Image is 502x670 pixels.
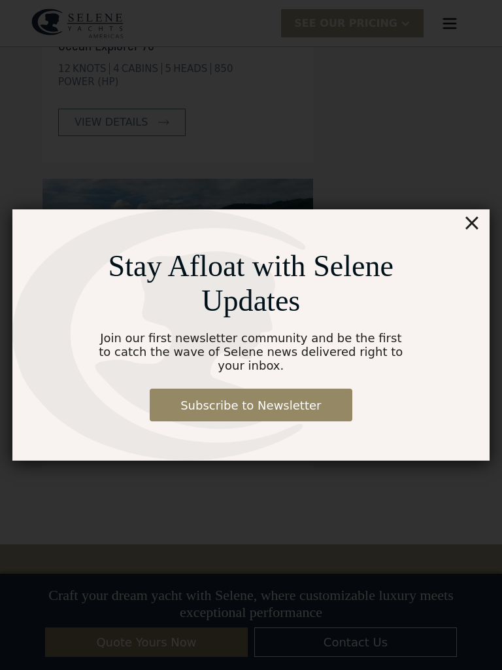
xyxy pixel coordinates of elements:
input: I want to subscribe to your Newsletter.Unsubscribe any time by clicking the link at the bottom of... [3,291,14,302]
div: Join our first newsletter community and be the first to catch the wave of Selene news delivered r... [99,331,403,372]
span: Unsubscribe any time by clicking the link at the bottom of any message [3,292,309,315]
div: Stay Afloat with Selene Updates [99,249,403,318]
div: × [462,209,481,236]
a: Subscribe to Newsletter [150,389,352,421]
strong: I want to subscribe to your Newsletter. [17,292,209,304]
